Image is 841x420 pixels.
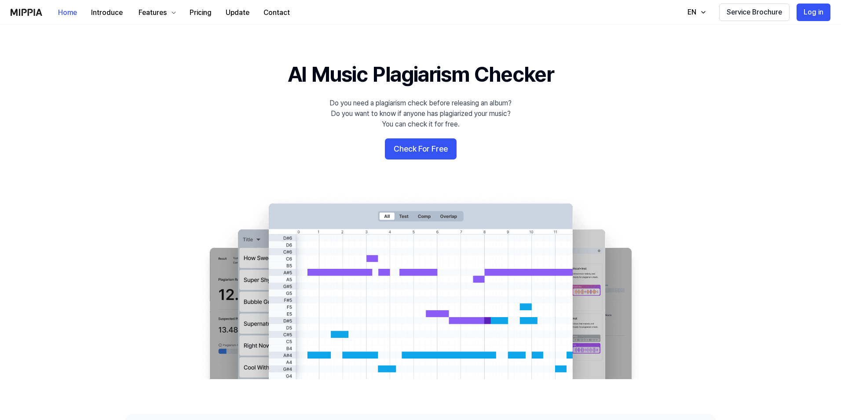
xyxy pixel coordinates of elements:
h1: AI Music Plagiarism Checker [288,60,554,89]
img: logo [11,9,42,16]
a: Home [51,0,84,25]
img: main Image [192,195,649,379]
button: Check For Free [385,138,457,159]
button: Contact [256,4,297,22]
div: Do you need a plagiarism check before releasing an album? Do you want to know if anyone has plagi... [329,98,512,130]
button: Update [219,4,256,22]
button: Service Brochure [719,4,790,21]
button: EN [679,4,712,21]
button: Log in [797,4,830,21]
a: Update [219,0,256,25]
div: EN [686,7,698,18]
button: Pricing [183,4,219,22]
div: Features [137,7,168,18]
button: Introduce [84,4,130,22]
button: Features [130,4,183,22]
button: Home [51,4,84,22]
